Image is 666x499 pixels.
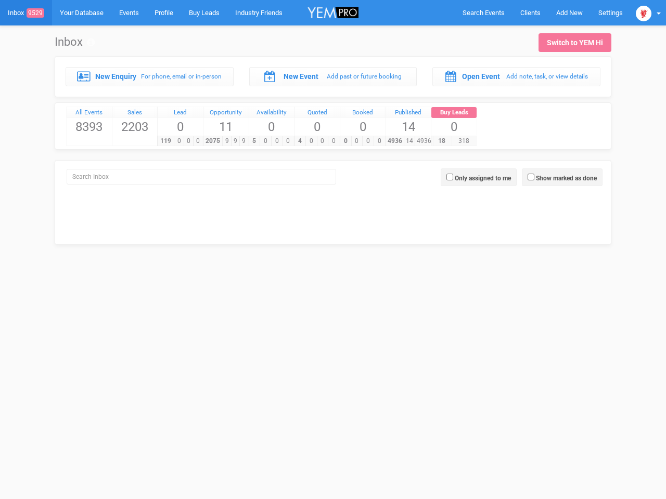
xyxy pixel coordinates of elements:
[249,107,294,119] a: Availability
[636,6,651,21] img: open-uri20250107-2-1pbi2ie
[157,136,174,146] span: 119
[431,136,452,146] span: 18
[520,9,541,17] span: Clients
[249,67,417,86] a: New Event Add past or future booking
[386,118,431,136] span: 14
[239,136,248,146] span: 9
[462,71,500,82] label: Open Event
[539,33,611,52] a: Switch to YEM Hi
[340,107,386,119] a: Booked
[112,118,158,136] span: 2203
[184,136,194,146] span: 0
[203,136,223,146] span: 2075
[327,73,402,80] small: Add past or future booking
[294,107,340,119] a: Quoted
[95,71,136,82] label: New Enquiry
[193,136,203,146] span: 0
[506,73,588,80] small: Add note, task, or view details
[249,118,294,136] span: 0
[66,67,234,86] a: New Enquiry For phone, email or in-person
[158,107,203,119] a: Lead
[351,136,363,146] span: 0
[260,136,272,146] span: 0
[67,169,336,185] input: Search Inbox
[231,136,240,146] span: 9
[294,136,306,146] span: 4
[249,136,261,146] span: 5
[203,118,249,136] span: 11
[55,36,95,48] h1: Inbox
[386,136,404,146] span: 4936
[463,9,505,17] span: Search Events
[174,136,184,146] span: 0
[328,136,340,146] span: 0
[222,136,231,146] span: 9
[284,71,318,82] label: New Event
[362,136,374,146] span: 0
[27,8,44,18] span: 9529
[294,118,340,136] span: 0
[452,136,477,146] span: 318
[158,118,203,136] span: 0
[374,136,386,146] span: 0
[431,118,477,136] span: 0
[386,107,431,119] a: Published
[432,67,600,86] a: Open Event Add note, task, or view details
[203,107,249,119] a: Opportunity
[340,118,386,136] span: 0
[340,136,352,146] span: 0
[536,174,597,183] label: Show marked as done
[317,136,329,146] span: 0
[547,37,603,48] div: Switch to YEM Hi
[415,136,433,146] span: 4936
[305,136,317,146] span: 0
[455,174,511,183] label: Only assigned to me
[67,107,112,119] a: All Events
[141,73,222,80] small: For phone, email or in-person
[556,9,583,17] span: Add New
[431,107,477,119] a: Buy Leads
[67,118,112,136] span: 8393
[404,136,415,146] span: 14
[283,136,294,146] span: 0
[271,136,283,146] span: 0
[112,107,158,119] a: Sales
